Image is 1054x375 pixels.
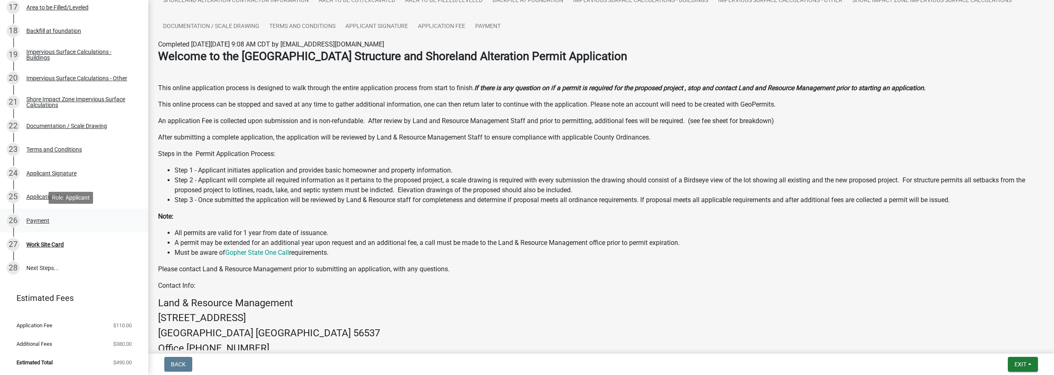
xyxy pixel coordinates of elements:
div: Impervious Surface Calculations - Buildings [26,49,135,61]
button: Back [164,357,192,372]
div: 28 [7,261,20,275]
span: $110.00 [113,323,132,328]
span: Back [171,361,186,368]
div: 17 [7,1,20,14]
a: Terms and Conditions [264,14,340,40]
div: 18 [7,24,20,37]
strong: If there is any question on if a permit is required for the proposed project , stop and contact L... [474,84,926,92]
div: 19 [7,48,20,61]
p: This online application process is designed to walk through the entire application process from s... [158,83,1044,93]
div: Documentation / Scale Drawing [26,123,107,129]
div: Impervious Surface Calculations - Other [26,75,127,81]
div: 21 [7,95,20,109]
span: $490.00 [113,360,132,365]
h4: [STREET_ADDRESS] [158,312,1044,324]
div: 25 [7,190,20,203]
li: Step 1 - Applicant initiates application and provides basic homeowner and property information. [175,165,1044,175]
li: Must be aware of requirements. [175,248,1044,258]
a: Application Fee [413,14,470,40]
span: Estimated Total [16,360,53,365]
div: 22 [7,119,20,133]
div: 26 [7,214,20,227]
div: Backfill at foundation [26,28,81,34]
a: Gopher State One Call [225,249,289,256]
p: This online process can be stopped and saved at any time to gather additional information, one ca... [158,100,1044,109]
a: Payment [470,14,506,40]
p: Steps in the Permit Application Process: [158,149,1044,159]
strong: Note: [158,212,173,220]
span: Additional Fees [16,341,52,347]
p: After submitting a complete application, the application will be reviewed by Land & Resource Mana... [158,133,1044,142]
strong: Welcome to the [GEOGRAPHIC_DATA] Structure and Shoreland Alteration Permit Application [158,49,627,63]
span: Exit [1014,361,1026,368]
h4: Office [PHONE_NUMBER] [158,342,1044,354]
h4: Land & Resource Management [158,297,1044,309]
span: $380.00 [113,341,132,347]
div: Applicant Signature [26,170,77,176]
li: A permit may be extended for an additional year upon request and an additional fee, a call must b... [175,238,1044,248]
h4: [GEOGRAPHIC_DATA] [GEOGRAPHIC_DATA] 56537 [158,327,1044,339]
li: Step 3 - Once submitted the application will be reviewed by Land & Resource staff for completenes... [175,195,1044,205]
div: Application Fee [26,194,65,200]
div: Area to be Filled/Leveled [26,5,89,10]
p: An application Fee is collected upon submission and is non-refundable. After review by Land and R... [158,116,1044,126]
div: Role: Applicant [49,192,93,204]
p: Please contact Land & Resource Management prior to submitting an application, with any questions. [158,264,1044,274]
div: Payment [26,218,49,224]
a: Documentation / Scale Drawing [158,14,264,40]
li: All permits are valid for 1 year from date of issuance. [175,228,1044,238]
button: Exit [1008,357,1038,372]
div: 23 [7,143,20,156]
a: Estimated Fees [7,290,135,306]
li: Step 2 - Applicant will complete all required information as it pertains to the proposed project,... [175,175,1044,195]
p: Contact Info: [158,281,1044,291]
div: Work Site Card [26,242,64,247]
div: 27 [7,238,20,251]
span: Application Fee [16,323,52,328]
div: 20 [7,72,20,85]
span: Completed [DATE][DATE] 9:08 AM CDT by [EMAIL_ADDRESS][DOMAIN_NAME] [158,40,384,48]
div: 24 [7,167,20,180]
div: Terms and Conditions [26,147,82,152]
div: Shore Impact Zone Impervious Surface Calculations [26,96,135,108]
a: Applicant Signature [340,14,413,40]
